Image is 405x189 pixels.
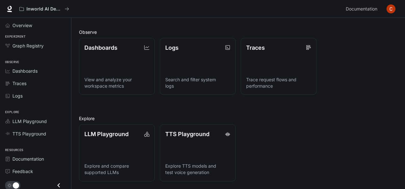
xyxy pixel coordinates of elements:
[12,22,32,29] span: Overview
[387,4,395,13] img: User avatar
[346,5,377,13] span: Documentation
[84,43,117,52] p: Dashboards
[17,3,72,15] button: All workspaces
[3,90,68,101] a: Logs
[3,153,68,164] a: Documentation
[12,80,26,87] span: Traces
[79,124,155,181] a: LLM PlaygroundExplore and compare supported LLMs
[246,43,265,52] p: Traces
[84,163,149,176] p: Explore and compare supported LLMs
[3,166,68,177] a: Feedback
[84,130,129,138] p: LLM Playground
[165,43,179,52] p: Logs
[3,78,68,89] a: Traces
[12,168,33,175] span: Feedback
[385,3,397,15] button: User avatar
[165,163,230,176] p: Explore TTS models and test voice generation
[79,115,397,122] h2: Explore
[13,182,19,189] span: Dark mode toggle
[165,76,230,89] p: Search and filter system logs
[3,128,68,139] a: TTS Playground
[160,124,236,181] a: TTS PlaygroundExplore TTS models and test voice generation
[12,118,47,125] span: LLM Playground
[3,20,68,31] a: Overview
[12,92,23,99] span: Logs
[12,156,44,162] span: Documentation
[26,6,62,12] p: Inworld AI Demos
[165,130,210,138] p: TTS Playground
[12,130,46,137] span: TTS Playground
[246,76,311,89] p: Trace request flows and performance
[3,65,68,76] a: Dashboards
[12,42,44,49] span: Graph Registry
[241,38,316,95] a: TracesTrace request flows and performance
[79,38,155,95] a: DashboardsView and analyze your workspace metrics
[12,68,38,74] span: Dashboards
[3,116,68,127] a: LLM Playground
[84,76,149,89] p: View and analyze your workspace metrics
[79,29,397,35] h2: Observe
[3,40,68,51] a: Graph Registry
[343,3,382,15] a: Documentation
[160,38,236,95] a: LogsSearch and filter system logs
